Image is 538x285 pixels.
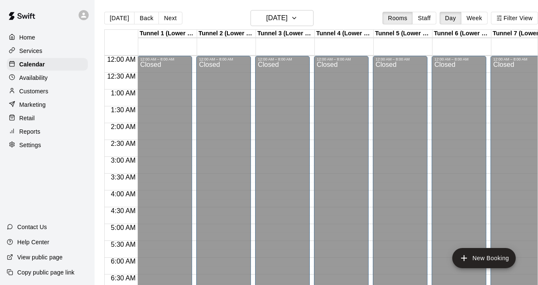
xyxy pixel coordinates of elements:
span: 1:00 AM [109,90,138,97]
span: 4:00 AM [109,190,138,198]
button: Staff [412,12,436,24]
div: 12:00 AM – 8:00 AM [375,57,425,61]
div: 12:00 AM – 8:00 AM [434,57,484,61]
button: Back [134,12,159,24]
span: 6:30 AM [109,274,138,282]
p: View public page [17,253,63,261]
p: Help Center [17,238,49,246]
a: Calendar [7,58,88,71]
button: Rooms [382,12,413,24]
span: 5:00 AM [109,224,138,231]
p: Availability [19,74,48,82]
div: Tunnel 4 (Lower Level) [315,30,374,38]
div: Tunnel 3 (Lower Level) [256,30,315,38]
span: 2:30 AM [109,140,138,147]
div: 12:00 AM – 8:00 AM [316,57,366,61]
span: 6:00 AM [109,258,138,265]
span: 2:00 AM [109,123,138,130]
div: Tunnel 5 (Lower Level) [374,30,433,38]
button: Next [158,12,182,24]
p: Marketing [19,100,46,109]
p: Contact Us [17,223,47,231]
span: 3:00 AM [109,157,138,164]
p: Calendar [19,60,45,69]
a: Reports [7,125,88,138]
div: 12:00 AM – 8:00 AM [199,57,248,61]
button: add [452,248,516,268]
p: Home [19,33,35,42]
a: Home [7,31,88,44]
h6: [DATE] [266,12,287,24]
a: Customers [7,85,88,98]
span: 1:30 AM [109,106,138,113]
span: 12:30 AM [105,73,138,80]
p: Reports [19,127,40,136]
p: Settings [19,141,41,149]
span: 4:30 AM [109,207,138,214]
div: Tunnel 1 (Lower Level) [138,30,197,38]
a: Services [7,45,88,57]
a: Availability [7,71,88,84]
button: Filter View [491,12,538,24]
a: Retail [7,112,88,124]
span: 5:30 AM [109,241,138,248]
p: Services [19,47,42,55]
button: Week [461,12,488,24]
p: Retail [19,114,35,122]
div: Tunnel 6 (Lower Level) [433,30,491,38]
span: 3:30 AM [109,174,138,181]
a: Settings [7,139,88,151]
button: Day [440,12,462,24]
div: Tunnel 2 (Lower Level) [197,30,256,38]
div: 12:00 AM – 8:00 AM [258,57,307,61]
div: 12:00 AM – 8:00 AM [140,57,190,61]
p: Customers [19,87,48,95]
a: Marketing [7,98,88,111]
span: 12:00 AM [105,56,138,63]
button: [DATE] [104,12,134,24]
p: Copy public page link [17,268,74,277]
button: [DATE] [251,10,314,26]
